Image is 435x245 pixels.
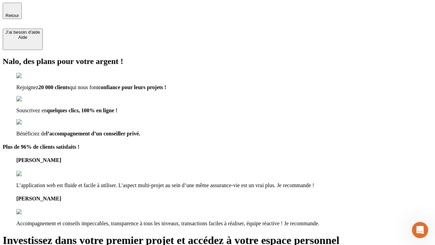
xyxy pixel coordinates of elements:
img: checkmark [16,96,46,102]
h2: Nalo, des plans pour votre argent ! [3,57,432,66]
p: L’application web est fluide et facile à utiliser. L’aspect multi-projet au sein d’une même assur... [16,182,432,189]
img: reviews stars [16,171,50,177]
p: Accompagnement et conseils impeccables, transparence à tous les niveaux, transactions faciles à r... [16,220,432,227]
button: Retour [3,3,22,19]
span: Souscrivez en [16,108,47,113]
h4: [PERSON_NAME] [16,157,432,163]
button: J’ai besoin d'aideAide [3,29,43,50]
span: 20 000 clients [38,84,70,90]
span: Bénéficiez de [16,131,46,136]
img: checkmark [16,73,46,79]
span: confiance pour leurs projets ! [98,84,166,90]
span: quelques clics, 100% en ligne ! [47,108,117,113]
div: J’ai besoin d'aide [5,30,40,35]
h4: Plus de 96% de clients satisfaits ! [3,144,432,150]
span: Retour [5,13,19,18]
span: qui nous font [69,84,98,90]
iframe: Intercom live chat [412,222,428,238]
div: Aide [5,35,40,40]
img: checkmark [16,119,46,125]
img: reviews stars [16,209,50,215]
span: l’accompagnement d’un conseiller privé. [46,131,140,136]
h4: [PERSON_NAME] [16,196,432,202]
span: Rejoignez [16,84,38,90]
